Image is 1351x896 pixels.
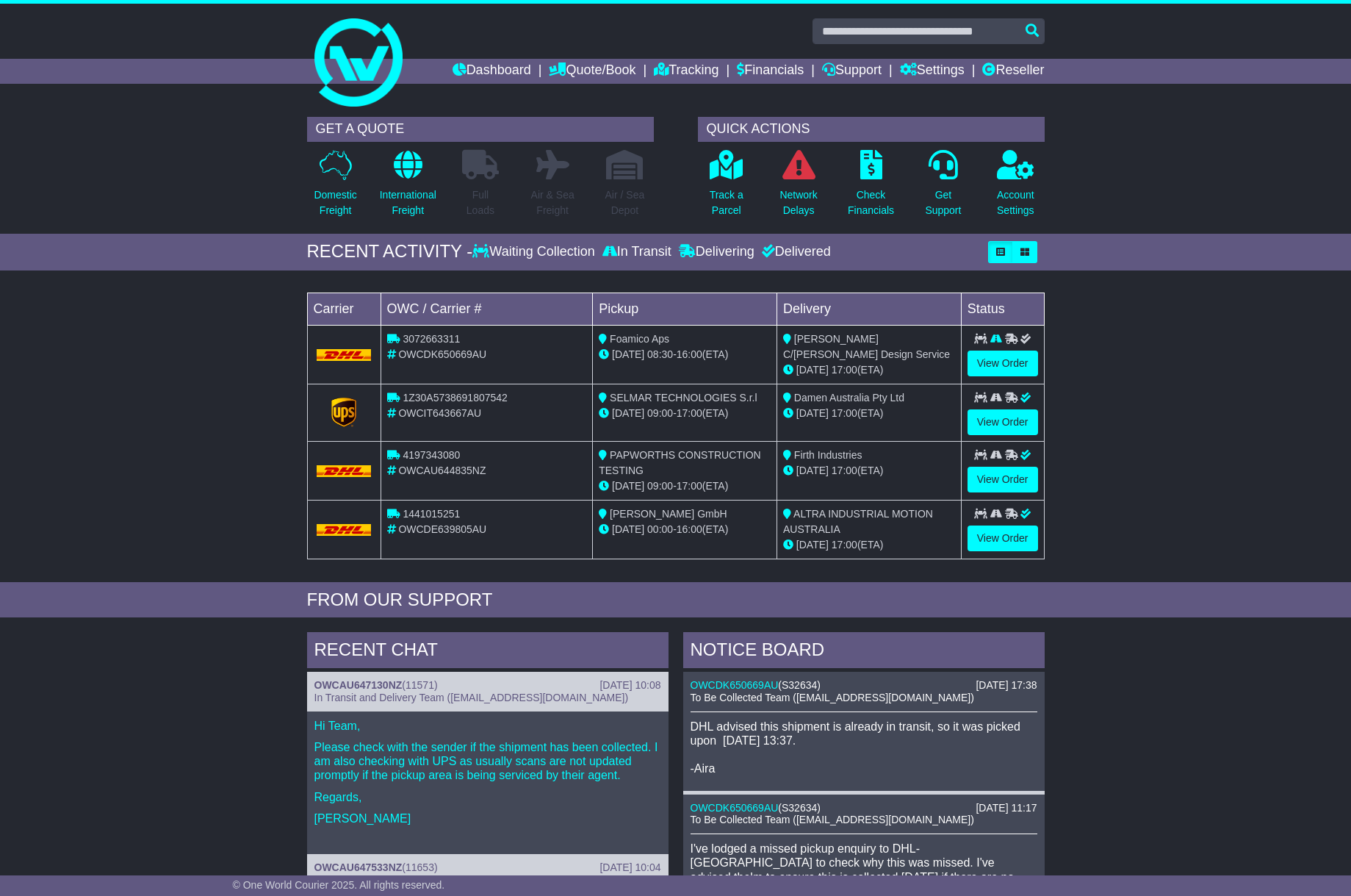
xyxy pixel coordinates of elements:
div: RECENT CHAT [307,632,669,672]
a: Support [822,59,882,84]
p: [PERSON_NAME] [314,811,661,825]
span: 1441015251 [403,508,460,520]
span: 4197343080 [403,449,460,461]
p: Account Settings [997,187,1034,218]
a: NetworkDelays [779,149,818,226]
span: [PERSON_NAME] C/[PERSON_NAME] Design Service [783,333,950,360]
div: NOTICE BOARD [683,632,1045,672]
a: AccountSettings [996,149,1035,226]
span: 08:30 [647,348,673,360]
a: OWCDK650669AU [691,679,779,691]
td: Carrier [307,293,381,325]
p: Full Loads [462,187,499,218]
a: View Order [968,351,1038,376]
div: - (ETA) [599,406,771,421]
p: Get Support [925,187,961,218]
div: RECENT ACTIVITY - [307,241,473,262]
a: CheckFinancials [847,149,895,226]
span: [PERSON_NAME] GmbH [610,508,727,520]
div: ( ) [314,679,661,692]
div: [DATE] 10:04 [599,861,660,874]
div: - (ETA) [599,522,771,537]
span: ALTRA INDUSTRIAL MOTION AUSTRALIA [783,508,933,535]
div: [DATE] 10:08 [599,679,660,692]
span: 11571 [406,679,434,691]
a: View Order [968,409,1038,435]
span: In Transit and Delivery Team ([EMAIL_ADDRESS][DOMAIN_NAME]) [314,692,629,703]
div: ( ) [691,802,1037,814]
p: Please check with the sender if the shipment has been collected. I am also checking with UPS as u... [314,740,661,783]
span: 17:00 [677,480,702,492]
span: OWCDK650669AU [398,348,486,360]
span: [DATE] [796,364,829,376]
div: (ETA) [783,537,955,553]
span: 17:00 [832,539,857,551]
div: GET A QUOTE [307,117,654,142]
a: Settings [900,59,965,84]
a: OWCAU647130NZ [314,679,403,691]
a: OWCAU647533NZ [314,861,403,873]
span: 00:00 [647,523,673,535]
span: In Transit and Delivery Team ([EMAIL_ADDRESS][DOMAIN_NAME]) [314,874,629,886]
img: DHL.png [317,349,372,361]
span: [DATE] [796,465,829,476]
span: 17:00 [832,364,857,376]
span: 3072663311 [403,333,460,345]
td: Pickup [593,293,777,325]
p: Domestic Freight [314,187,356,218]
span: 11653 [406,861,434,873]
span: Damen Australia Pty Ltd [794,392,904,404]
div: (ETA) [783,362,955,378]
img: DHL.png [317,465,372,477]
span: OWCDE639805AU [398,523,486,535]
div: - (ETA) [599,347,771,362]
span: To Be Collected Team ([EMAIL_ADDRESS][DOMAIN_NAME]) [691,692,974,703]
a: DomesticFreight [313,149,357,226]
span: 17:00 [832,407,857,419]
span: 09:00 [647,407,673,419]
td: Delivery [777,293,961,325]
div: ( ) [691,679,1037,692]
div: FROM OUR SUPPORT [307,589,1045,611]
p: Regards, [314,790,661,804]
div: Delivering [675,244,758,260]
span: S32634 [782,679,817,691]
a: OWCDK650669AU [691,802,779,814]
span: [DATE] [796,539,829,551]
span: Foamico Aps [610,333,669,345]
span: Firth Industries [794,449,862,461]
div: - (ETA) [599,479,771,494]
span: [DATE] [612,348,644,360]
span: 16:00 [677,523,702,535]
span: OWCAU644835NZ [398,465,486,476]
a: Track aParcel [709,149,744,226]
div: [DATE] 17:38 [976,679,1037,692]
p: Track a Parcel [710,187,743,218]
span: 09:00 [647,480,673,492]
img: GetCarrierServiceLogo [331,398,356,427]
a: Quote/Book [549,59,635,84]
p: Check Financials [848,187,894,218]
a: View Order [968,467,1038,492]
p: Air & Sea Freight [531,187,574,218]
span: 16:00 [677,348,702,360]
span: SELMAR TECHNOLOGIES S.r.l [610,392,757,404]
span: PAPWORTHS CONSTRUCTION TESTING [599,449,761,476]
span: 1Z30A5738691807542 [403,392,507,404]
p: International Freight [380,187,436,218]
div: Waiting Collection [472,244,598,260]
a: Financials [737,59,804,84]
img: DHL.png [317,524,372,536]
p: Hi Team, [314,719,661,733]
div: (ETA) [783,406,955,421]
span: © One World Courier 2025. All rights reserved. [233,879,445,891]
p: DHL advised this shipment is already in transit, so it was picked upon [DATE] 13:37. -Aira [691,720,1037,776]
span: 17:00 [677,407,702,419]
a: Reseller [982,59,1044,84]
a: Dashboard [453,59,531,84]
div: In Transit [599,244,675,260]
span: [DATE] [612,407,644,419]
a: GetSupport [924,149,962,226]
a: InternationalFreight [379,149,437,226]
span: [DATE] [796,407,829,419]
